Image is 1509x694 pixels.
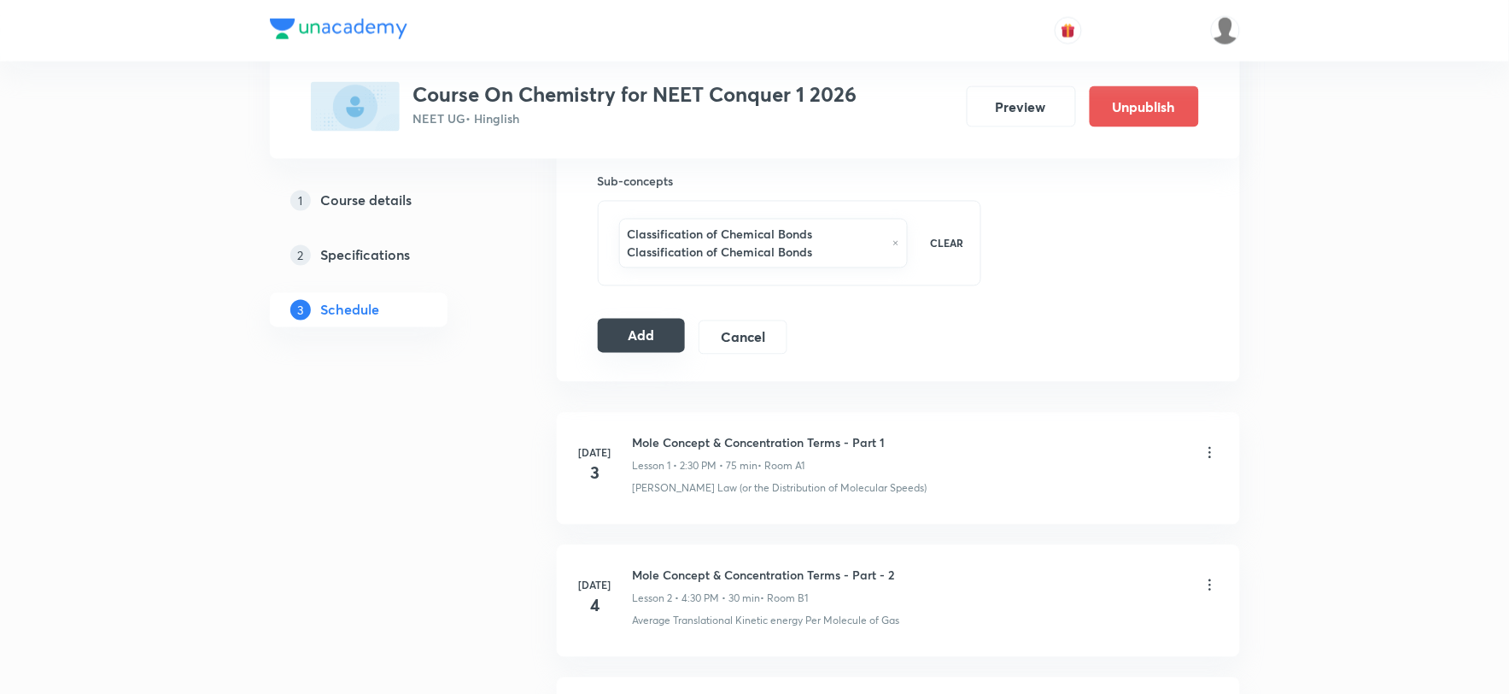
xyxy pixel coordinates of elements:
p: NEET UG • Hinglish [413,110,857,128]
p: CLEAR [930,236,963,251]
h6: Mole Concept & Concentration Terms - Part - 2 [633,567,895,585]
button: Add [598,319,686,353]
p: [PERSON_NAME] Law (or the Distribution of Molecular Speeds) [633,481,927,497]
h4: 3 [578,461,612,486]
img: avatar [1061,23,1076,38]
h4: 4 [578,593,612,619]
a: 1Course details [270,184,502,218]
h5: Course details [321,191,412,211]
h3: Course On Chemistry for NEET Conquer 1 2026 [413,82,857,107]
h6: [DATE] [578,445,612,461]
h6: Mole Concept & Concentration Terms - Part 1 [633,434,886,452]
button: Unpublish [1090,86,1199,127]
button: Preview [967,86,1076,127]
h6: Sub-concepts [598,173,982,191]
p: 2 [290,245,311,266]
h6: Classification of Chemical Bonds Classification of Chemical Bonds [628,226,884,262]
img: Vivek Patil [1211,16,1240,45]
button: Cancel [699,321,787,355]
p: 1 [290,191,311,211]
p: • Room B1 [761,591,809,607]
img: Company Logo [270,19,407,39]
p: Lesson 1 • 2:30 PM • 75 min [633,459,758,474]
h5: Schedule [321,300,380,321]
p: Average Translational Kinetic energy Per Molecule of Gas [633,614,900,629]
a: 2Specifications [270,238,502,273]
p: 3 [290,300,311,321]
button: avatar [1055,17,1082,44]
img: 3BB00647-27D1-4224-A51E-26DE80951EB6_plus.png [311,82,400,132]
p: • Room A1 [758,459,805,474]
p: Lesson 2 • 4:30 PM • 30 min [633,591,761,607]
h5: Specifications [321,245,411,266]
a: Company Logo [270,19,407,44]
h6: [DATE] [578,578,612,593]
